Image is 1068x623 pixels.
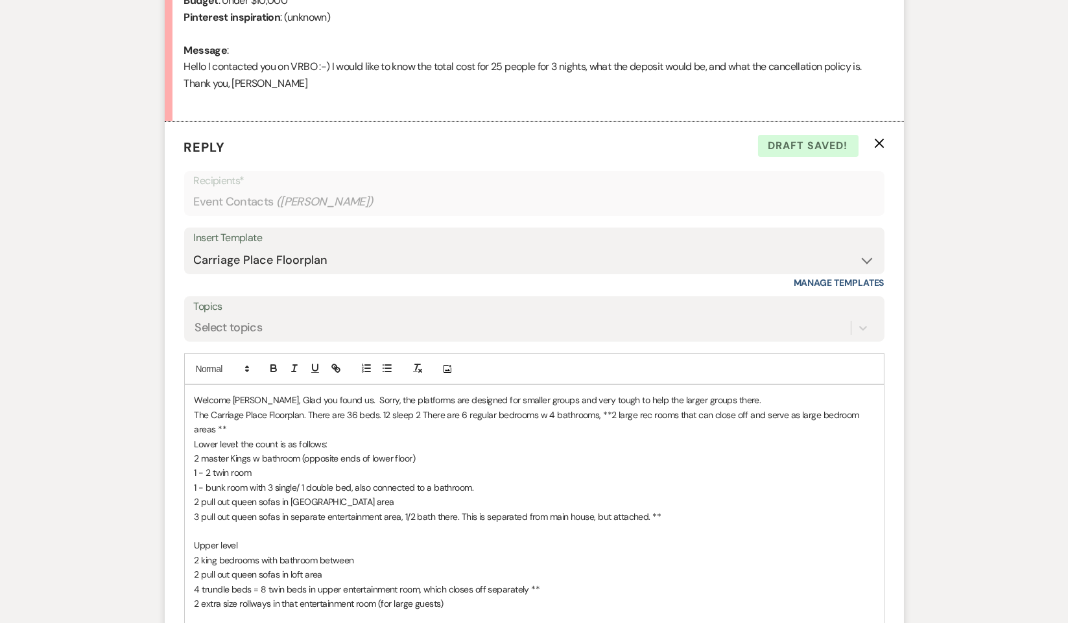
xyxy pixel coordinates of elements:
[195,465,874,480] p: 1 - 2 twin room
[195,437,874,451] p: Lower level: the count is as follows:
[195,495,874,509] p: 2 pull out queen sofas in [GEOGRAPHIC_DATA] area
[184,10,281,24] b: Pinterest inspiration
[195,567,874,582] p: 2 pull out queen sofas in loft area
[758,135,859,157] span: Draft saved!
[195,596,874,611] p: 2 extra size rollways in that entertainment room (for large guests)
[195,553,874,567] p: 2 king bedrooms with bathroom between
[194,172,875,189] p: Recipients*
[195,582,874,596] p: 4 trundle beds = 8 twin beds in upper entertainment room, which closes off separately **
[195,538,874,552] p: Upper level
[194,229,875,248] div: Insert Template
[194,189,875,215] div: Event Contacts
[194,298,875,316] label: Topics
[195,393,874,407] p: Welcome [PERSON_NAME], Glad you found us. Sorry, the platforms are designed for smaller groups an...
[195,320,263,337] div: Select topics
[195,480,874,495] p: 1 - bunk room with 3 single/ 1 double bed, also connected to a bathroom.
[195,510,874,524] p: 3 pull out queen sofas in separate entertainment area, 1/2 bath there. This is separated from mai...
[184,43,228,57] b: Message
[794,277,884,288] a: Manage Templates
[195,408,874,437] p: The Carriage Place Floorplan. There are 36 beds. 12 sleep 2 There are 6 regular bedrooms w 4 bath...
[276,193,374,211] span: ( [PERSON_NAME] )
[184,139,226,156] span: Reply
[195,451,874,465] p: 2 master Kings w bathroom (opposite ends of lower floor)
